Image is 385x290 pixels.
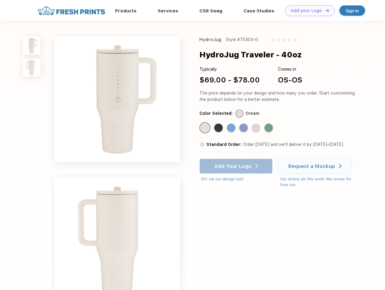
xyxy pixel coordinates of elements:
div: Typically [199,66,260,72]
div: Black [214,124,223,132]
div: HydroJug Traveler - 40oz [199,49,302,60]
div: Peri [239,124,248,132]
div: Add your Logo [291,8,322,13]
div: Cream [201,124,209,132]
div: Riptide [227,124,235,132]
div: Style #75304-G [226,37,258,43]
img: gray_star.svg [277,38,280,42]
img: gray_star.svg [293,38,297,42]
div: Comes in [278,66,302,72]
img: func=resize&h=640 [54,37,180,162]
div: Pink Sand [252,124,260,132]
div: The price depends on your design and how many you order. Start customizing the product below for ... [199,90,357,103]
img: func=resize&h=100 [23,37,40,54]
a: Products [115,8,137,14]
span: Order [DATE] and we’ll deliver it by [DATE]–[DATE]. [243,142,344,147]
span: Standard Order: [206,142,241,147]
img: gray_star.svg [271,38,274,42]
img: fo%20logo%202.webp [36,5,107,16]
a: Sign in [339,5,365,16]
img: DT [325,9,329,12]
div: $69.00 - $78.00 [199,75,260,85]
img: gray_star.svg [282,38,286,42]
div: Cream [245,110,259,117]
img: func=resize&h=100 [23,59,40,76]
div: OS-OS [278,75,302,85]
div: Sage [264,124,273,132]
img: gray_star.svg [287,38,291,42]
div: Color Selected: [199,110,233,117]
div: Sign in [346,7,359,14]
div: Request a Mockup [288,163,335,169]
div: DIY via our design tool. [201,176,273,182]
img: standard order [199,142,205,147]
div: HydroJug [199,37,222,43]
div: Our artists do the work! We revise for free too. [280,176,357,188]
img: white arrow [339,164,341,168]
